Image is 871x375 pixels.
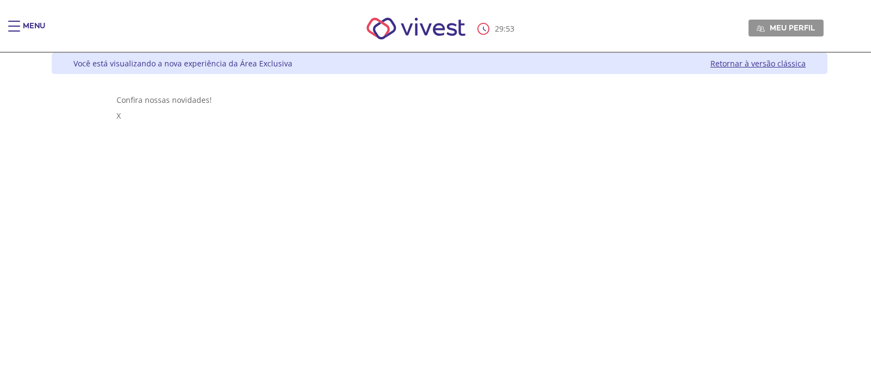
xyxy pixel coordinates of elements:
[44,53,827,375] div: Vivest
[506,23,514,34] span: 53
[749,20,824,36] a: Meu perfil
[770,23,815,33] span: Meu perfil
[116,95,763,105] div: Confira nossas novidades!
[73,58,292,69] div: Você está visualizando a nova experiência da Área Exclusiva
[710,58,806,69] a: Retornar à versão clássica
[757,24,765,33] img: Meu perfil
[23,21,45,42] div: Menu
[477,23,517,35] div: :
[495,23,504,34] span: 29
[116,110,121,121] span: X
[354,5,478,52] img: Vivest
